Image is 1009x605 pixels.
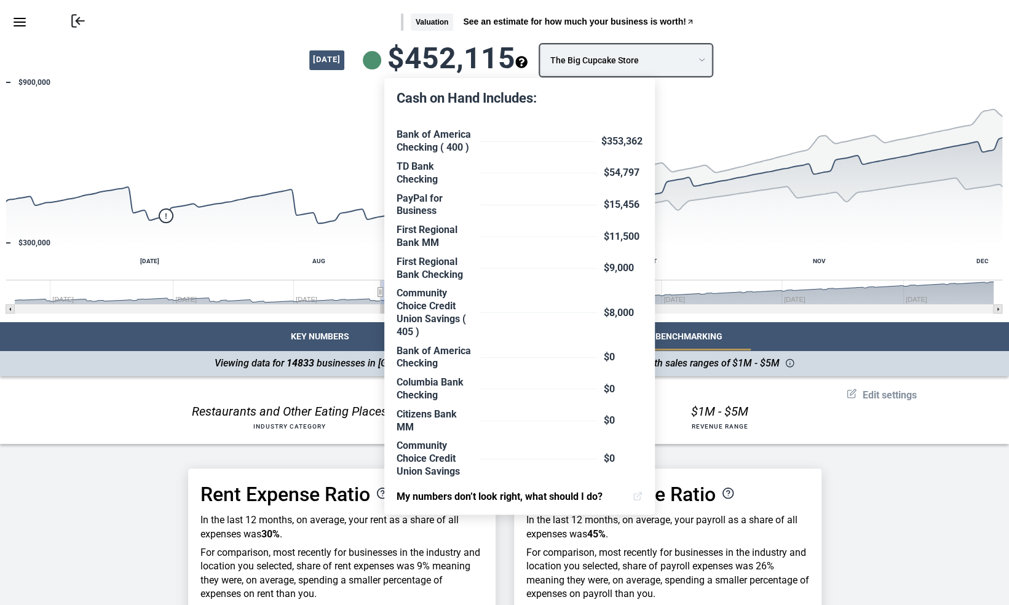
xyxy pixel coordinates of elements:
text: $900,000 [18,78,50,87]
span: $54,797 [603,167,642,180]
span: Edit settings [863,389,917,401]
button: see more about your cashflow projection [515,56,528,70]
span: Viewing data for [215,357,284,369]
button: Edit settings [847,389,917,402]
button: My numbers don’t look right, what should I do? [397,491,633,502]
strong: 30% [261,528,280,540]
g: Friday, Jul 4, 04:00, 399,239. flags. [159,209,173,223]
span: [DATE] [309,50,344,70]
span: $15,456 [603,199,642,212]
div: Restaurants and Other Eating Places [188,403,391,420]
button: Calculation explanation [722,487,734,501]
div: $1M - $5M [619,403,821,420]
span: [GEOGRAPHIC_DATA] [378,357,472,369]
span: Bank of America Checking [397,345,475,371]
button: Key Numbers [259,322,382,350]
svg: Menu [12,15,27,30]
span: Bank of America Checking ( 400 ) [397,129,473,154]
g: flags, series 3 of 4 with 1 data point. Y axis, values. X axis, Time. [159,209,173,223]
span: $0 [603,383,642,396]
h3: Rent Expense Ratio [200,481,370,508]
button: Restaurants and Other Eating PlacesIndustry Category [188,403,391,432]
p: In the last 12 months, on average, your payroll as a share of all expenses was . [526,513,809,541]
button: $1M - $5MRevenue Range [619,403,821,432]
span: Valuation [411,14,453,31]
span: Columbia Bank Checking [397,376,475,402]
strong: 14833 [287,357,317,369]
text: NOV [813,258,826,264]
span: $0 [603,351,642,364]
text: AUG [312,258,325,264]
span: $8,000 [603,307,642,320]
div: Revenue Range [619,420,821,432]
button: Calculation explanation [376,487,389,501]
span: with sales ranges of [644,357,730,369]
span: PayPal for Business [397,192,475,218]
text: $300,000 [18,239,50,247]
span: TD Bank Checking [397,160,475,186]
span: businesses in [317,357,376,369]
text: [DATE] [140,258,159,264]
button: Insights [382,322,505,350]
h4: Cash on Hand Includes: [397,90,643,106]
span: $11,500 [603,231,642,243]
p: In the last 12 months, on average, your rent as a share of all expenses was . [200,513,483,541]
span: Community Choice Credit Union Savings ( 405 ) [397,287,475,338]
button: ValuationSee an estimate for how much your business is worth! [401,14,694,31]
span: $353,362 [601,135,643,148]
span: $0 [603,414,642,427]
span: $0 [603,453,642,465]
span: Community Choice Credit Union Savings [397,440,475,478]
span: First Regional Bank MM [397,224,475,250]
button: Benchmarking Info [782,357,794,368]
span: $1M - $5M [732,357,782,369]
strong: 45% [587,528,606,540]
span: Citizens Bank MM [397,408,475,434]
span: First Regional Bank Checking [397,256,475,282]
text: ! [165,212,167,221]
button: Benchmarking [628,322,751,350]
span: See an estimate for how much your business is worth! [463,17,686,26]
p: For comparison, most recently for businesses in the industry and location you selected, share of ... [200,546,483,601]
div: Industry Category [188,420,391,432]
p: For comparison, most recently for businesses in the industry and location you selected, share of ... [526,546,809,601]
text: OCT [644,258,657,264]
span: $9,000 [603,262,642,275]
text: DEC [976,258,989,264]
span: $452,115 [387,44,528,73]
